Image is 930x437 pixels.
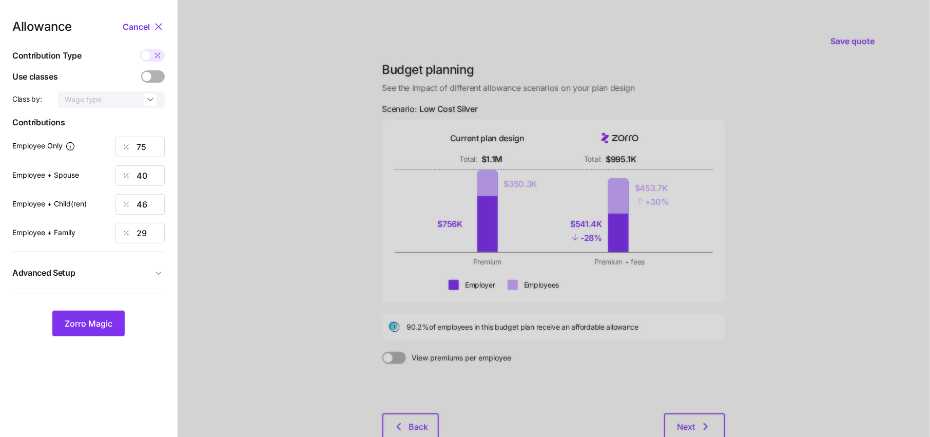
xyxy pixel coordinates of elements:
[123,21,150,33] span: Cancel
[12,21,72,33] span: Allowance
[12,49,82,62] span: Contribution Type
[12,169,79,181] label: Employee + Spouse
[12,227,75,238] label: Employee + Family
[123,21,152,33] button: Cancel
[12,116,165,129] span: Contributions
[12,94,42,104] span: Class by:
[52,311,125,336] button: Zorro Magic
[12,198,87,210] label: Employee + Child(ren)
[65,317,112,330] span: Zorro Magic
[12,70,57,83] span: Use classes
[12,260,165,286] button: Advanced Setup
[12,140,75,151] label: Employee Only
[12,267,75,279] span: Advanced Setup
